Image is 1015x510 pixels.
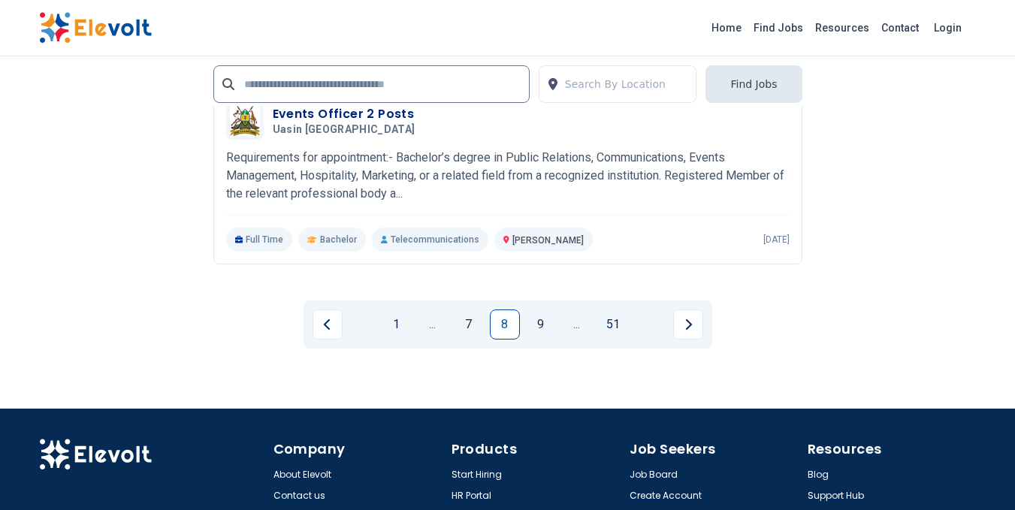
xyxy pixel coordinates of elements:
[875,16,925,40] a: Contact
[273,439,443,460] h4: Company
[452,439,621,460] h4: Products
[273,105,421,123] h3: Events Officer 2 Posts
[630,439,799,460] h4: Job Seekers
[925,13,971,43] a: Login
[562,309,592,339] a: Jump forward
[490,309,520,339] a: Page 8 is your current page
[39,439,152,470] img: Elevolt
[748,16,809,40] a: Find Jobs
[673,309,703,339] a: Next page
[452,469,502,481] a: Start Hiring
[940,438,1015,510] iframe: Chat Widget
[512,235,584,246] span: [PERSON_NAME]
[808,439,977,460] h4: Resources
[273,469,331,481] a: About Elevolt
[526,309,556,339] a: Page 9
[230,106,260,137] img: Uasin Gishu County
[630,469,678,481] a: Job Board
[705,16,748,40] a: Home
[313,309,703,339] ul: Pagination
[313,309,343,339] a: Previous page
[452,490,491,502] a: HR Portal
[808,490,864,502] a: Support Hub
[226,228,293,252] p: Full Time
[39,12,152,44] img: Elevolt
[809,16,875,40] a: Resources
[382,309,412,339] a: Page 1
[273,490,325,502] a: Contact us
[418,309,448,339] a: Jump backward
[372,228,488,252] p: Telecommunications
[705,65,802,103] button: Find Jobs
[320,234,357,246] span: Bachelor
[454,309,484,339] a: Page 7
[273,123,415,137] span: Uasin [GEOGRAPHIC_DATA]
[226,149,790,203] p: Requirements for appointment:- Bachelor’s degree in Public Relations, Communications, Events Mana...
[226,102,790,252] a: Uasin Gishu CountyEvents Officer 2 PostsUasin [GEOGRAPHIC_DATA]Requirements for appointment:- Bac...
[630,490,702,502] a: Create Account
[763,234,790,246] p: [DATE]
[808,469,829,481] a: Blog
[598,309,628,339] a: Page 51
